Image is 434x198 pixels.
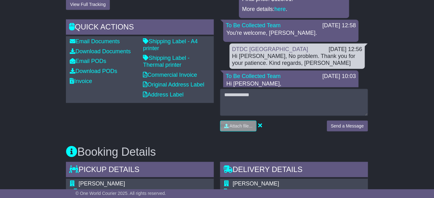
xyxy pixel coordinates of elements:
[220,162,368,179] div: Delivery Details
[327,121,368,132] button: Send a Message
[66,146,368,158] h3: Booking Details
[79,181,125,187] span: [PERSON_NAME]
[323,22,356,29] div: [DATE] 12:58
[323,73,356,80] div: [DATE] 10:03
[143,72,197,78] a: Commercial Invoice
[66,162,214,179] div: Pickup Details
[226,73,281,79] a: To Be Collected Team
[242,6,346,13] p: More details: .
[70,38,120,44] a: Email Documents
[143,38,198,51] a: Shipping Label - A4 printer
[70,48,131,55] a: Download Documents
[232,53,362,66] div: Hi [PERSON_NAME], No problem. Thank you for your patience. Kind regards, [PERSON_NAME]
[70,78,92,84] a: Invoice
[274,6,286,12] a: here
[232,46,308,52] a: DTDC [GEOGRAPHIC_DATA]
[143,81,204,88] a: Original Address Label
[226,81,355,87] p: Hi [PERSON_NAME],
[143,55,190,68] a: Shipping Label - Thermal printer
[226,22,281,29] a: To Be Collected Team
[329,46,362,53] div: [DATE] 12:56
[75,191,166,196] span: © One World Courier 2025. All rights reserved.
[226,30,355,37] p: You're welcome, [PERSON_NAME].
[233,181,279,187] span: [PERSON_NAME]
[143,91,184,98] a: Address Label
[70,68,117,74] a: Download PODs
[70,58,106,64] a: Email PODs
[66,19,214,36] div: Quick Actions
